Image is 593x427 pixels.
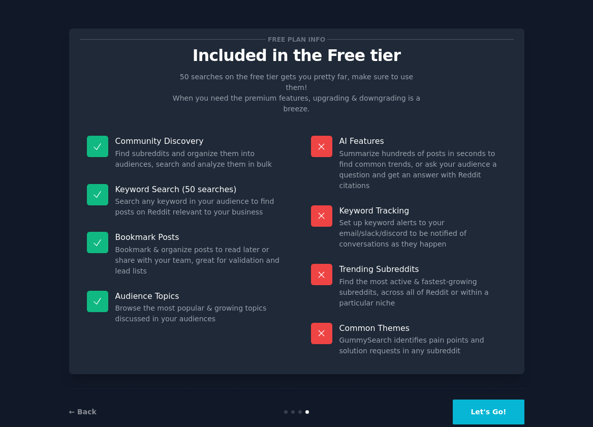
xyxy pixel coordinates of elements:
p: Included in the Free tier [80,47,514,65]
button: Let's Go! [453,400,524,424]
span: Free plan info [266,34,327,45]
dd: Find subreddits and organize them into audiences, search and analyze them in bulk [115,148,283,170]
p: Keyword Tracking [339,205,507,216]
dd: Search any keyword in your audience to find posts on Reddit relevant to your business [115,196,283,218]
dd: Find the most active & fastest-growing subreddits, across all of Reddit or within a particular niche [339,277,507,309]
p: Bookmark Posts [115,232,283,242]
dd: Summarize hundreds of posts in seconds to find common trends, or ask your audience a question and... [339,148,507,191]
p: Trending Subreddits [339,264,507,274]
p: Audience Topics [115,291,283,301]
dd: Browse the most popular & growing topics discussed in your audiences [115,303,283,324]
dd: Bookmark & organize posts to read later or share with your team, great for validation and lead lists [115,245,283,277]
p: Community Discovery [115,136,283,146]
p: 50 searches on the free tier gets you pretty far, make sure to use them! When you need the premiu... [169,72,425,114]
p: Keyword Search (50 searches) [115,184,283,195]
dd: GummySearch identifies pain points and solution requests in any subreddit [339,335,507,356]
a: ← Back [69,408,97,416]
dd: Set up keyword alerts to your email/slack/discord to be notified of conversations as they happen [339,218,507,250]
p: AI Features [339,136,507,146]
p: Common Themes [339,323,507,333]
